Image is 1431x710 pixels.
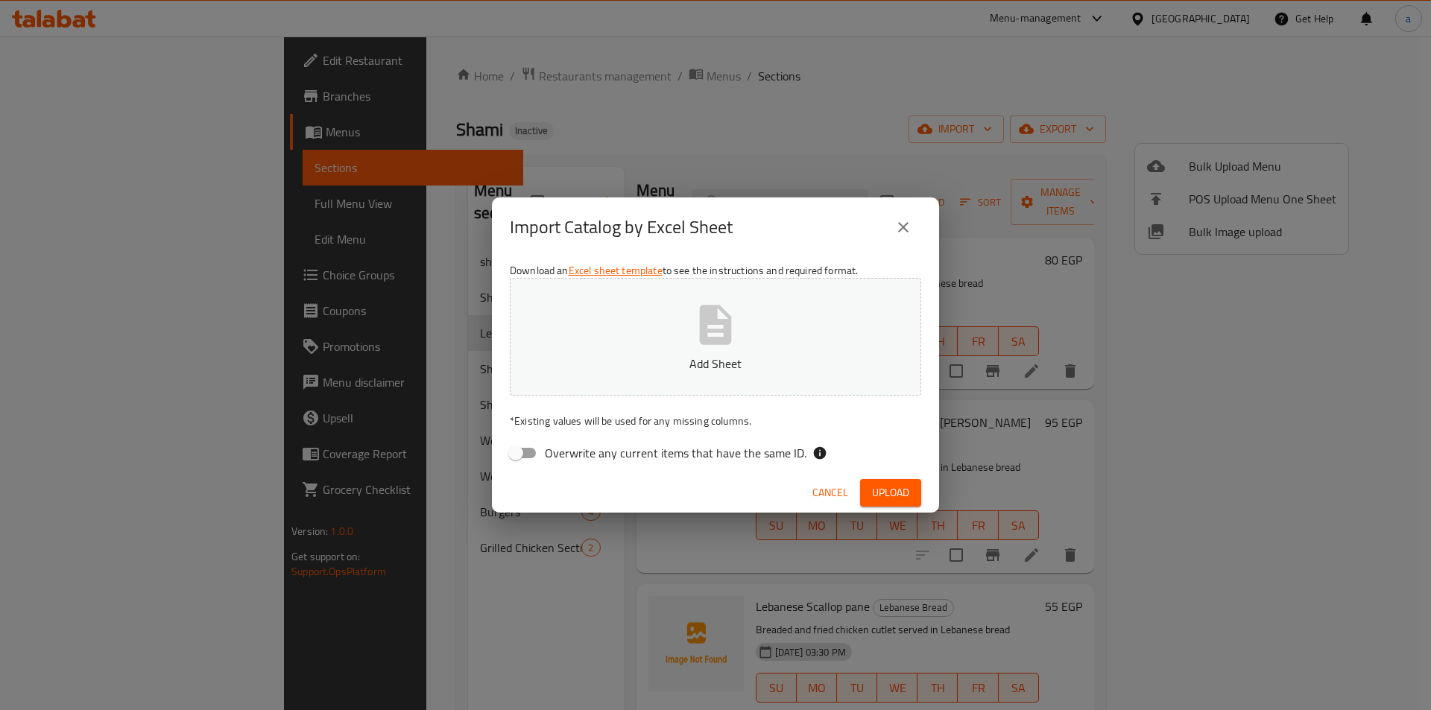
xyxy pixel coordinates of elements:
[569,261,663,280] a: Excel sheet template
[812,484,848,502] span: Cancel
[510,413,921,428] p: Existing values will be used for any missing columns.
[812,446,827,460] svg: If the overwrite option isn't selected, then the items that match an existing ID will be ignored ...
[492,257,939,473] div: Download an to see the instructions and required format.
[806,479,854,507] button: Cancel
[860,479,921,507] button: Upload
[872,484,909,502] span: Upload
[885,209,921,245] button: close
[545,444,806,462] span: Overwrite any current items that have the same ID.
[510,278,921,396] button: Add Sheet
[510,215,733,239] h2: Import Catalog by Excel Sheet
[533,355,898,373] p: Add Sheet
